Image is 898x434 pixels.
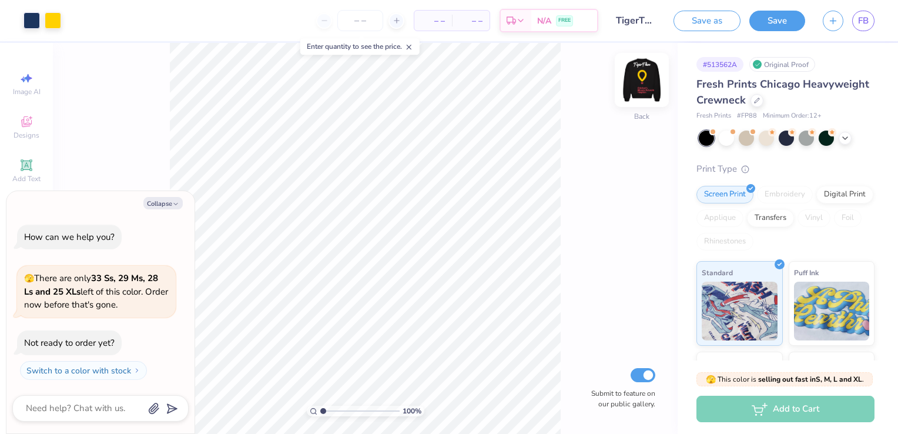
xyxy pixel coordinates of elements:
[24,272,158,298] strong: 33 Ss, 29 Ms, 28 Ls and 25 XLs
[834,209,862,227] div: Foil
[798,209,830,227] div: Vinyl
[696,111,731,121] span: Fresh Prints
[618,56,665,104] img: Back
[794,357,863,369] span: Metallic & Glitter Ink
[696,57,743,72] div: # 513562A
[758,375,862,384] strong: selling out fast in S, M, L and XL
[702,357,731,369] span: Neon Ink
[706,374,716,385] span: 🫣
[702,266,733,279] span: Standard
[702,282,778,340] img: Standard
[737,111,757,121] span: # FP88
[143,197,183,209] button: Collapse
[763,111,822,121] span: Minimum Order: 12 +
[816,186,873,203] div: Digital Print
[673,11,740,31] button: Save as
[794,282,870,340] img: Puff Ink
[749,57,815,72] div: Original Proof
[696,162,874,176] div: Print Type
[337,10,383,31] input: – –
[13,87,41,96] span: Image AI
[749,11,805,31] button: Save
[421,15,445,27] span: – –
[696,233,753,251] div: Rhinestones
[794,266,819,279] span: Puff Ink
[585,388,655,409] label: Submit to feature on our public gallery.
[14,131,39,140] span: Designs
[607,9,665,32] input: Untitled Design
[20,361,147,380] button: Switch to a color with stock
[558,16,571,25] span: FREE
[537,15,551,27] span: N/A
[852,11,874,31] a: FB
[634,111,649,122] div: Back
[696,186,753,203] div: Screen Print
[24,231,115,243] div: How can we help you?
[24,273,34,284] span: 🫣
[696,77,869,107] span: Fresh Prints Chicago Heavyweight Crewneck
[12,174,41,183] span: Add Text
[459,15,482,27] span: – –
[696,209,743,227] div: Applique
[300,38,420,55] div: Enter quantity to see the price.
[24,337,115,349] div: Not ready to order yet?
[706,374,864,385] span: This color is .
[747,209,794,227] div: Transfers
[757,186,813,203] div: Embroidery
[403,406,421,416] span: 100 %
[24,272,168,311] span: There are only left of this color. Order now before that's gone.
[133,367,140,374] img: Switch to a color with stock
[858,14,869,28] span: FB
